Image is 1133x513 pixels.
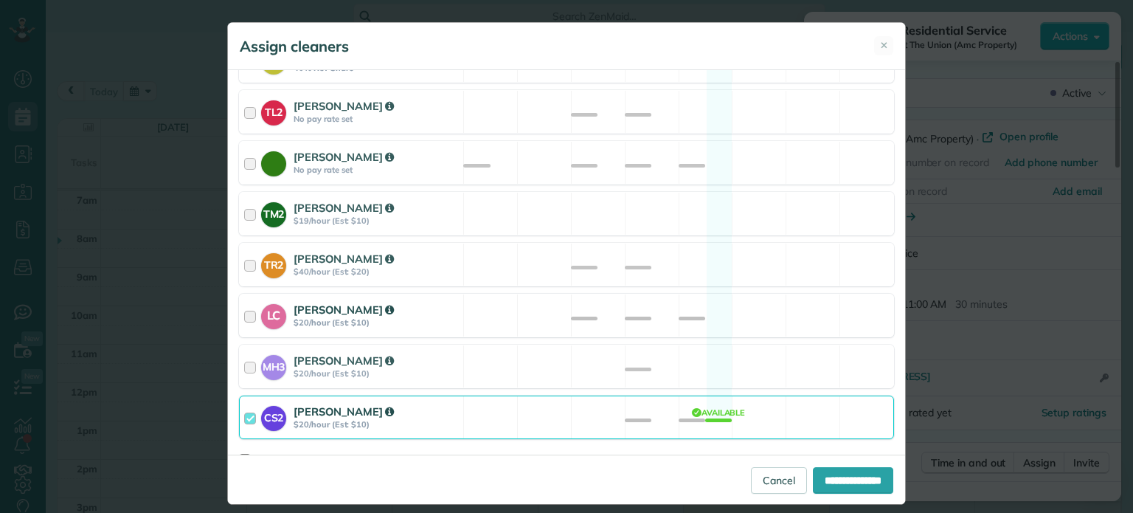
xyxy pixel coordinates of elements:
[294,354,394,368] strong: [PERSON_NAME]
[294,266,459,277] strong: $40/hour (Est: $20)
[294,252,394,266] strong: [PERSON_NAME]
[294,404,394,419] strong: [PERSON_NAME]
[294,216,459,226] strong: $19/hour (Est: $10)
[294,99,394,113] strong: [PERSON_NAME]
[880,38,888,52] span: ✕
[294,419,459,430] strong: $20/hour (Est: $10)
[294,165,459,175] strong: No pay rate set
[751,467,807,494] a: Cancel
[256,452,547,466] span: Automatically recalculate amount owed for this appointment?
[294,201,394,215] strong: [PERSON_NAME]
[294,317,459,328] strong: $20/hour (Est: $10)
[294,114,459,124] strong: No pay rate set
[261,253,286,273] strong: TR2
[261,355,286,375] strong: MH3
[261,304,286,325] strong: LC
[261,406,286,426] strong: CS2
[261,100,286,120] strong: TL2
[294,368,459,379] strong: $20/hour (Est: $10)
[294,150,394,164] strong: [PERSON_NAME]
[240,36,349,57] h5: Assign cleaners
[294,303,394,317] strong: [PERSON_NAME]
[261,202,286,222] strong: TM2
